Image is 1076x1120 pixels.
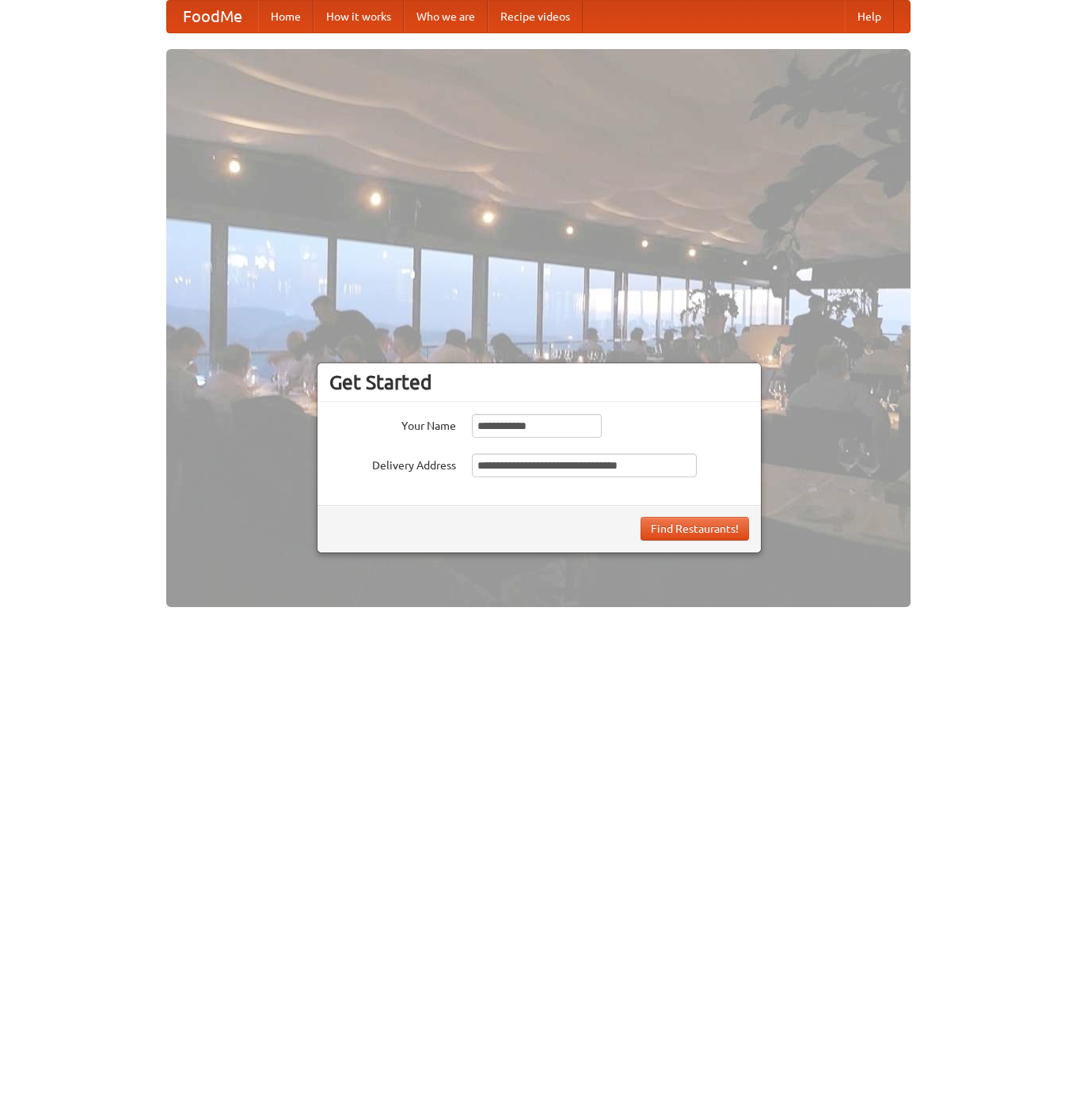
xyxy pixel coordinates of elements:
a: FoodMe [167,1,258,32]
button: Find Restaurants! [641,517,749,541]
label: Delivery Address [329,454,456,473]
a: Home [258,1,314,32]
a: Recipe videos [488,1,583,32]
a: How it works [314,1,404,32]
a: Who we are [404,1,488,32]
h3: Get Started [329,370,749,394]
label: Your Name [329,414,456,434]
a: Help [845,1,894,32]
